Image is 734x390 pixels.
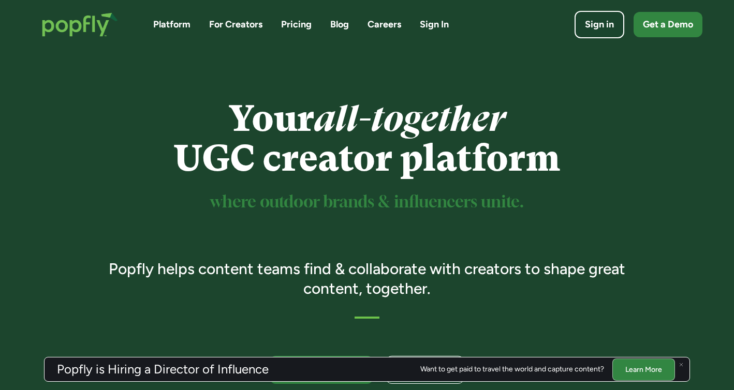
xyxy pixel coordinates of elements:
a: Pricing [281,18,312,31]
div: Want to get paid to travel the world and capture content? [420,365,604,373]
a: Get a Demo [634,12,702,37]
a: Careers [368,18,401,31]
a: Blog [330,18,349,31]
h3: Popfly is Hiring a Director of Influence [57,363,269,376]
div: Get a Demo [643,18,693,31]
sup: where outdoor brands & influencers unite. [210,194,524,211]
a: Sign In [420,18,449,31]
em: all-together [314,98,505,140]
a: home [32,2,128,47]
h3: Popfly helps content teams find & collaborate with creators to shape great content, together. [94,259,640,298]
a: For Brands [386,356,464,384]
div: Sign in [585,18,614,31]
a: For Creators [209,18,262,31]
a: For Creators [270,356,373,384]
a: Platform [153,18,190,31]
h1: Your UGC creator platform [94,99,640,178]
a: Sign in [575,11,624,38]
a: Learn More [612,358,675,380]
